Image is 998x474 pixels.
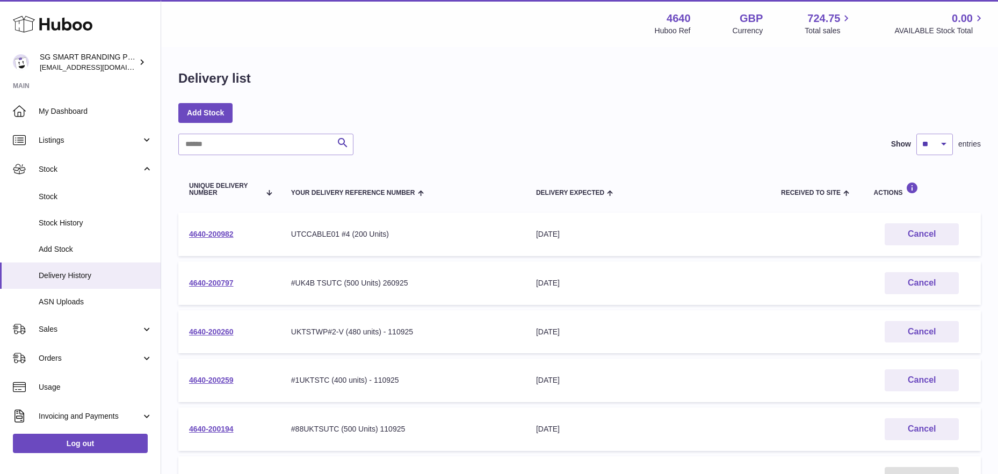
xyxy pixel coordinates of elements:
a: 4640-200797 [189,279,234,287]
span: ASN Uploads [39,297,153,307]
div: #88UKTSUTC (500 Units) 110925 [291,424,515,434]
button: Cancel [885,369,959,391]
span: Listings [39,135,141,145]
span: Stock History [39,218,153,228]
div: [DATE] [536,278,760,288]
a: 0.00 AVAILABLE Stock Total [894,11,985,36]
span: 724.75 [807,11,840,26]
span: Sales [39,324,141,334]
a: Add Stock [178,103,233,122]
span: 0.00 [952,11,973,26]
a: 4640-200194 [189,425,234,433]
span: entries [958,139,981,149]
div: [DATE] [536,229,760,239]
span: Stock [39,192,153,202]
h1: Delivery list [178,70,251,87]
a: 4640-200982 [189,230,234,238]
a: 4640-200259 [189,376,234,384]
span: Orders [39,353,141,363]
button: Cancel [885,321,959,343]
span: Invoicing and Payments [39,411,141,421]
a: 4640-200260 [189,327,234,336]
div: Currency [733,26,763,36]
span: Unique Delivery Number [189,183,260,196]
div: UKTSTWP#2-V (480 units) - 110925 [291,327,515,337]
button: Cancel [885,272,959,294]
div: #UK4B TSUTC (500 Units) 260925 [291,278,515,288]
span: Usage [39,382,153,392]
span: My Dashboard [39,106,153,116]
span: Your Delivery Reference Number [291,189,415,196]
span: Stock [39,164,141,174]
a: 724.75 Total sales [805,11,852,36]
span: [EMAIL_ADDRESS][DOMAIN_NAME] [40,63,158,71]
button: Cancel [885,223,959,245]
div: [DATE] [536,375,760,385]
div: Actions [874,182,970,196]
span: Add Stock [39,244,153,254]
span: Received to Site [781,189,841,196]
div: SG SMART BRANDING PTE. LTD. [40,52,136,72]
strong: 4640 [667,11,691,26]
div: Huboo Ref [655,26,691,36]
img: uktopsmileshipping@gmail.com [13,54,29,70]
span: Delivery Expected [536,189,604,196]
div: UTCCABLE01 #4 (200 Units) [291,229,515,239]
button: Cancel [885,418,959,440]
span: AVAILABLE Stock Total [894,26,985,36]
div: #1UKTSTC (400 units) - 110925 [291,375,515,385]
span: Total sales [805,26,852,36]
span: Delivery History [39,271,153,281]
label: Show [891,139,911,149]
div: [DATE] [536,424,760,434]
a: Log out [13,434,148,453]
strong: GBP [740,11,763,26]
div: [DATE] [536,327,760,337]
